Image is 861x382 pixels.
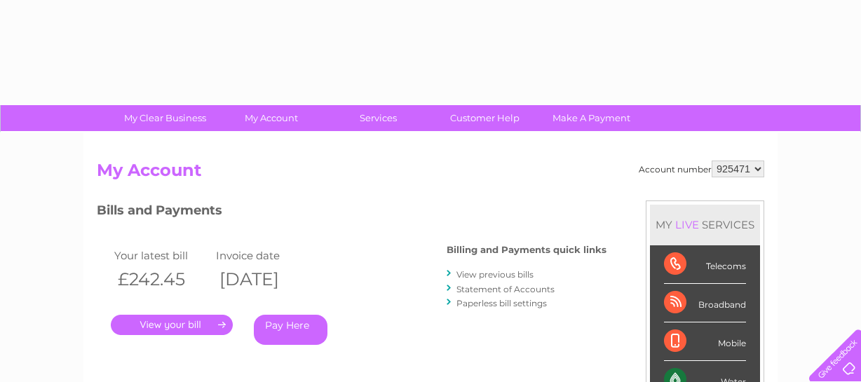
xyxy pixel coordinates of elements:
a: View previous bills [456,269,534,280]
a: Customer Help [427,105,543,131]
a: My Clear Business [107,105,223,131]
div: Account number [639,161,764,177]
a: . [111,315,233,335]
h4: Billing and Payments quick links [447,245,606,255]
div: MY SERVICES [650,205,760,245]
td: Invoice date [212,246,314,265]
a: Pay Here [254,315,327,345]
div: Telecoms [664,245,746,284]
div: Mobile [664,322,746,361]
div: LIVE [672,218,702,231]
a: Services [320,105,436,131]
a: Statement of Accounts [456,284,555,294]
a: My Account [214,105,330,131]
h2: My Account [97,161,764,187]
td: Your latest bill [111,246,212,265]
th: [DATE] [212,265,314,294]
a: Make A Payment [534,105,649,131]
a: Paperless bill settings [456,298,547,308]
div: Broadband [664,284,746,322]
h3: Bills and Payments [97,200,606,225]
th: £242.45 [111,265,212,294]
